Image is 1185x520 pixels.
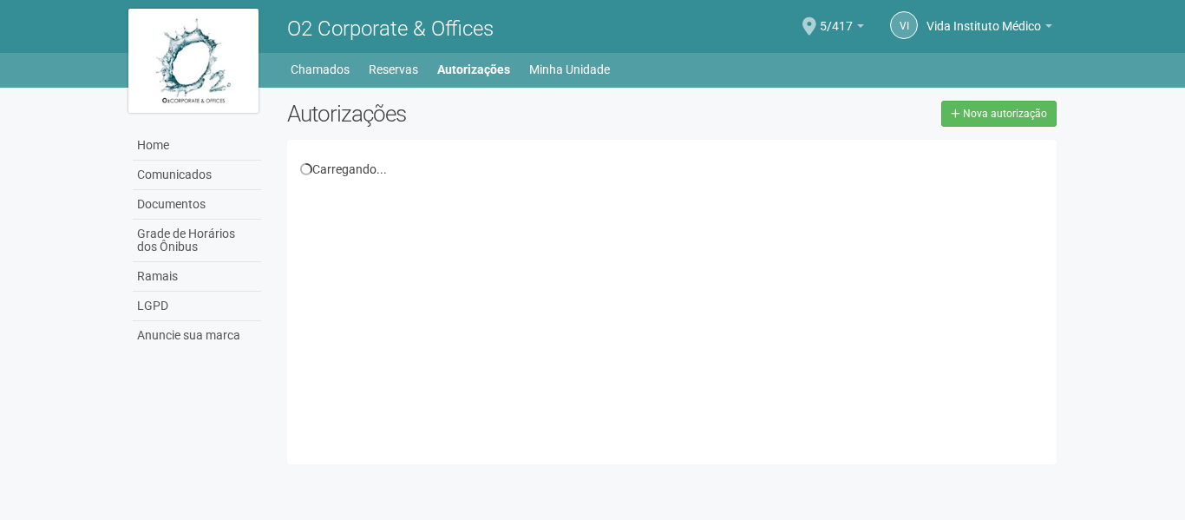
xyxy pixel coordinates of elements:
a: VI [890,11,918,39]
span: O2 Corporate & Offices [287,16,494,41]
img: logo.jpg [128,9,259,113]
a: Anuncie sua marca [133,321,261,350]
a: Comunicados [133,161,261,190]
a: Nova autorização [941,101,1057,127]
span: Nova autorização [963,108,1047,120]
a: 5/417 [820,22,864,36]
a: Reservas [369,57,418,82]
a: Documentos [133,190,261,220]
span: Vida Instituto Médico [926,3,1041,33]
a: Home [133,131,261,161]
a: Chamados [291,57,350,82]
span: 5/417 [820,3,853,33]
a: Grade de Horários dos Ônibus [133,220,261,262]
h2: Autorizações [287,101,658,127]
a: Ramais [133,262,261,292]
div: Carregando... [300,161,1044,177]
a: LGPD [133,292,261,321]
a: Vida Instituto Médico [926,22,1052,36]
a: Minha Unidade [529,57,610,82]
a: Autorizações [437,57,510,82]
